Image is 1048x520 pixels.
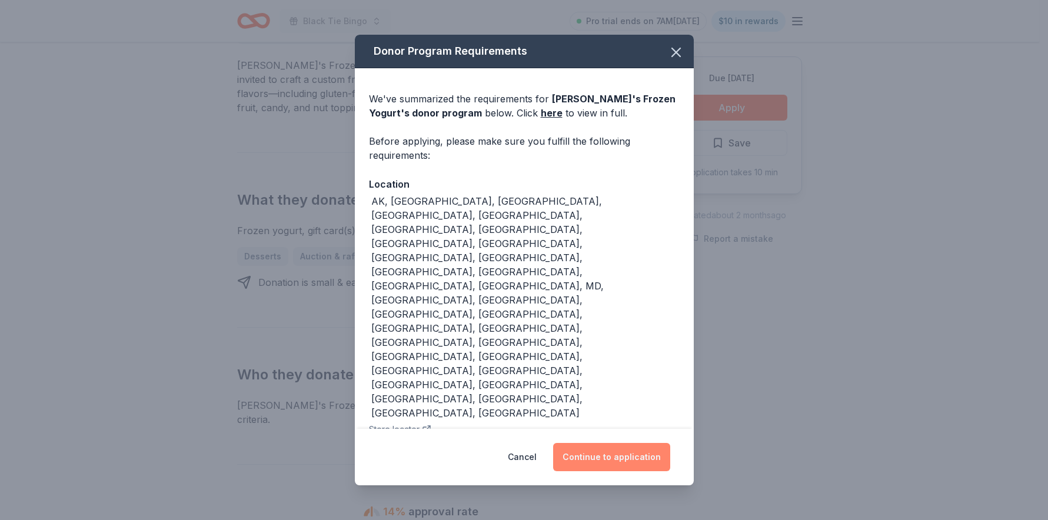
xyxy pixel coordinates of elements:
div: Before applying, please make sure you fulfill the following requirements: [369,134,680,162]
div: Location [369,176,680,192]
a: here [541,106,563,120]
div: AK, [GEOGRAPHIC_DATA], [GEOGRAPHIC_DATA], [GEOGRAPHIC_DATA], [GEOGRAPHIC_DATA], [GEOGRAPHIC_DATA]... [371,194,680,420]
button: Continue to application [553,443,670,471]
div: We've summarized the requirements for below. Click to view in full. [369,92,680,120]
button: Cancel [508,443,537,471]
div: Donor Program Requirements [355,35,694,68]
button: Store locator [369,422,431,436]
